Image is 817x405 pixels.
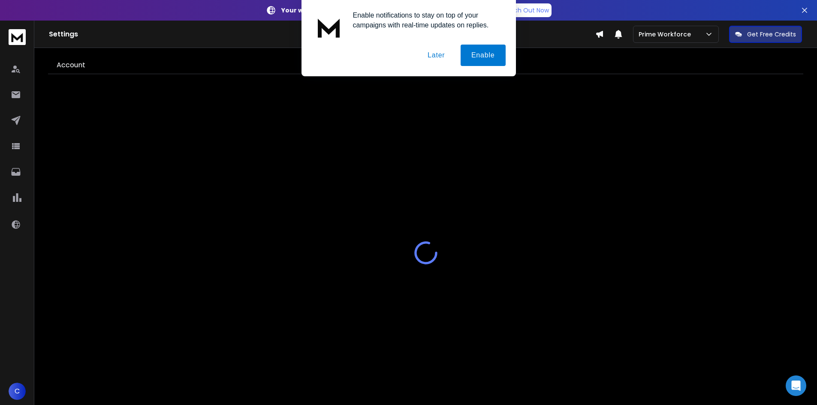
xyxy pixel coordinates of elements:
button: C [9,383,26,400]
div: Enable notifications to stay on top of your campaigns with real-time updates on replies. [346,10,506,30]
div: Open Intercom Messenger [786,375,806,396]
button: Enable [461,45,506,66]
img: notification icon [312,10,346,45]
button: Later [417,45,455,66]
